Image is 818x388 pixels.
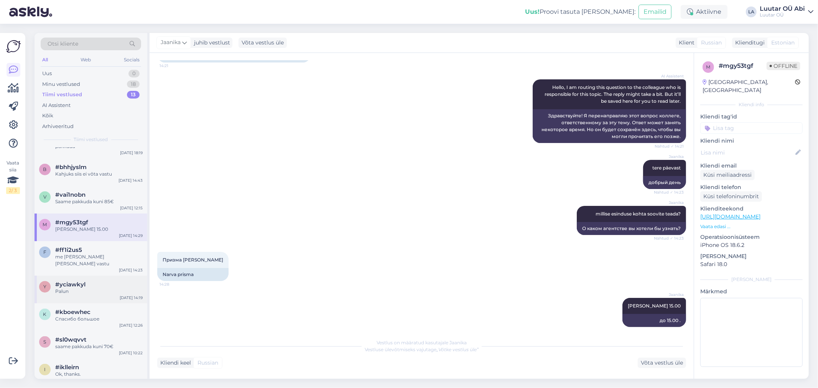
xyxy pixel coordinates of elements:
div: saame pakkuda kuni 70€ [55,343,143,350]
span: millise esinduse kohta soovite teada? [596,211,681,217]
div: 2 / 3 [6,187,20,194]
p: Kliendi email [700,162,803,170]
div: [DATE] 18:18 [120,378,143,383]
span: Nähtud ✓ 14:23 [654,189,684,195]
div: [DATE] 18:19 [120,150,143,156]
div: Kliendi keel [157,359,191,367]
input: Lisa tag [700,122,803,134]
span: Hello, I am routing this question to the colleague who is responsible for this topic. The reply m... [545,84,682,104]
div: [PERSON_NAME] 15.00 [55,226,143,233]
p: Kliendi tag'id [700,113,803,121]
span: #ff1i2us5 [55,247,82,253]
div: Kliendi info [700,101,803,108]
p: Safari 18.0 [700,260,803,268]
span: i [44,367,46,372]
div: Palun [55,288,143,295]
div: LA [746,7,757,17]
span: s [44,339,46,345]
div: до 15.00 . [622,314,686,327]
span: Nähtud ✓ 14:21 [655,143,684,149]
span: 14:28 [160,281,188,287]
div: Kahjuks siis ei võta vastu [55,171,143,178]
p: iPhone OS 18.6.2 [700,241,803,249]
p: Kliendi telefon [700,183,803,191]
div: Web [79,55,93,65]
span: Jaanika [655,200,684,206]
div: Aktiivne [681,5,727,19]
span: tere päevast [652,165,681,171]
span: Vestlus on määratud kasutajale Jaanika [377,340,467,345]
span: #sl0wqvvt [55,336,86,343]
img: Askly Logo [6,39,21,54]
span: Jaanika [161,38,181,47]
span: f [43,249,46,255]
span: AI Assistent [655,73,684,79]
div: # mgy53tgf [719,61,767,71]
span: m [706,64,711,70]
div: Klienditugi [732,39,765,47]
div: [DATE] 14:29 [119,233,143,238]
div: Socials [122,55,141,65]
b: Uus! [525,8,540,15]
span: Призма [PERSON_NAME] [163,257,223,263]
div: Vaata siia [6,159,20,194]
div: 13 [127,91,140,99]
span: #bhhjyslm [55,164,87,171]
span: #yciawkyl [55,281,86,288]
span: Jaanika [655,292,684,298]
div: [DATE] 14:43 [119,178,143,183]
p: Vaata edasi ... [700,223,803,230]
div: Küsi meiliaadressi [700,170,755,180]
div: Luutar OÜ Abi [760,6,805,12]
div: Proovi tasuta [PERSON_NAME]: [525,7,635,16]
span: y [43,284,46,289]
div: Minu vestlused [42,81,80,88]
a: [URL][DOMAIN_NAME] [700,213,760,220]
div: Здравствуйте! Я перенаправляю этот вопрос коллеге, ответственному за эту тему. Ответ может занять... [533,109,686,143]
span: k [43,311,47,317]
div: добрый день [643,176,686,189]
div: AI Assistent [42,102,71,109]
div: Võta vestlus üle [239,38,287,48]
span: Vestluse ülevõtmiseks vajutage [365,347,479,352]
div: All [41,55,49,65]
span: Russian [701,39,722,47]
span: Russian [198,359,218,367]
div: Tiimi vestlused [42,91,82,99]
div: [DATE] 12:26 [119,322,143,328]
span: #iklleirn [55,364,79,371]
span: #mgy53tgf [55,219,88,226]
span: Nähtud ✓ 14:23 [654,235,684,241]
i: „Võtke vestlus üle” [436,347,479,352]
p: Märkmed [700,288,803,296]
div: [PERSON_NAME] [700,276,803,283]
div: Luutar OÜ [760,12,805,18]
div: Küsi telefoninumbrit [700,191,762,202]
a: Luutar OÜ AbiLuutar OÜ [760,6,813,18]
input: Lisa nimi [701,148,794,157]
div: [DATE] 10:22 [119,350,143,356]
div: 0 [128,70,140,77]
span: b [43,166,47,172]
div: Uus [42,70,52,77]
div: О каком агентстве вы хотели бы узнать? [577,222,686,235]
span: m [43,222,47,227]
span: [PERSON_NAME] 15.00 [628,303,681,309]
p: [PERSON_NAME] [700,252,803,260]
div: Ok, thanks. [55,371,143,378]
div: 18 [127,81,140,88]
span: v [43,194,46,200]
div: Arhiveeritud [42,123,74,130]
div: Saame pakkuda kuni 85€ [55,198,143,205]
span: Otsi kliente [48,40,78,48]
div: me [PERSON_NAME] [PERSON_NAME] vastu [55,253,143,267]
div: Klient [676,39,695,47]
div: Спасибо большое [55,316,143,322]
span: Offline [767,62,800,70]
button: Emailid [639,5,672,19]
div: juhib vestlust [191,39,230,47]
div: [DATE] 14:19 [120,295,143,301]
div: [DATE] 14:23 [119,267,143,273]
span: Tiimi vestlused [74,136,108,143]
div: [GEOGRAPHIC_DATA], [GEOGRAPHIC_DATA] [703,78,795,94]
